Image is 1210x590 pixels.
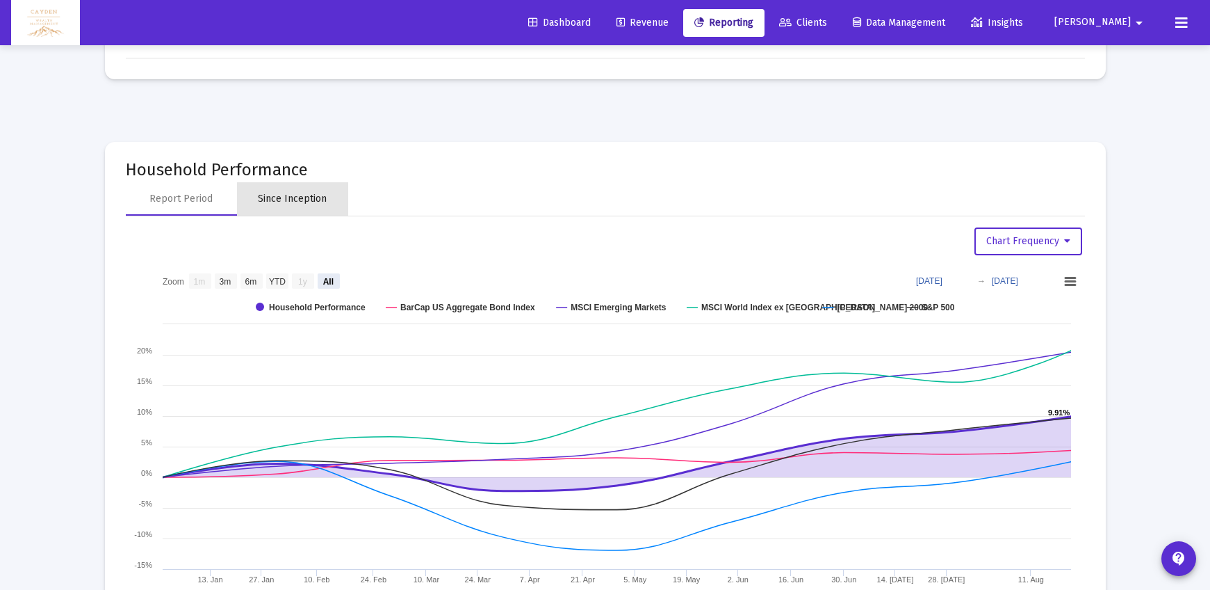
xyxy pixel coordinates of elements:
text: 7. Apr [519,575,539,584]
text: 24. Feb [360,575,386,584]
text: 9.91% [1048,408,1070,417]
text: -5% [138,500,152,508]
text: YTD [268,276,285,286]
text: 28. [DATE] [928,575,965,584]
div: Report Period [149,192,213,206]
text: 1y [298,276,307,286]
text: 19. May [673,575,701,584]
text: 1m [193,276,205,286]
button: Chart Frequency [974,228,1082,255]
span: Chart Frequency [986,235,1070,247]
text: Household Performance [269,303,366,312]
span: Insights [971,17,1023,29]
text: 30. Jun [831,575,856,584]
a: Clients [768,9,838,37]
text: → [977,276,986,286]
text: 5% [141,438,152,447]
text: 0% [141,469,152,477]
text: 3m [219,276,231,286]
text: -15% [134,561,152,569]
a: Data Management [842,9,956,37]
text: 15% [136,377,152,385]
text: 16. Jun [778,575,803,584]
text: All [322,276,333,286]
span: Data Management [853,17,945,29]
mat-icon: arrow_drop_down [1131,9,1147,37]
span: Revenue [616,17,669,29]
span: Dashboard [528,17,591,29]
text: MSCI Emerging Markets [571,303,667,312]
text: 13. Jan [197,575,222,584]
text: [PERSON_NAME] 2000 [837,303,928,312]
text: 10. Feb [304,575,329,584]
text: 10% [136,408,152,416]
text: 20% [136,346,152,355]
text: 6m [245,276,256,286]
a: Insights [960,9,1034,37]
text: -10% [134,530,152,539]
text: 2. Jun [727,575,748,584]
div: Since Inception [258,192,327,206]
text: 11. Aug [1017,575,1043,584]
text: 21. Apr [571,575,595,584]
a: Dashboard [517,9,602,37]
text: [DATE] [992,276,1018,286]
span: [PERSON_NAME] [1054,17,1131,29]
text: MSCI World Index ex [GEOGRAPHIC_DATA] [701,303,874,312]
mat-card-title: Household Performance [126,163,1085,177]
text: 27. Jan [249,575,274,584]
img: Dashboard [22,9,70,37]
text: 10. Mar [413,575,439,584]
text: [DATE] [916,276,942,286]
button: [PERSON_NAME] [1038,8,1164,36]
text: Zoom [163,276,184,286]
a: Revenue [605,9,680,37]
text: 5. May [623,575,647,584]
a: Reporting [683,9,765,37]
text: 24. Mar [464,575,491,584]
span: Clients [779,17,827,29]
text: 14. [DATE] [876,575,913,584]
span: Reporting [694,17,753,29]
text: S&P 500 [921,303,954,312]
mat-icon: contact_support [1170,550,1187,567]
text: BarCap US Aggregate Bond Index [400,303,535,312]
